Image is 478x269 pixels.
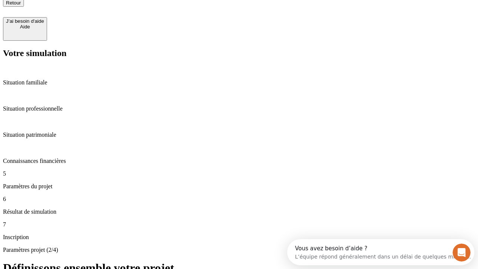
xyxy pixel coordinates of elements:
div: Ouvrir le Messenger Intercom [3,3,206,24]
p: Paramètres du projet [3,183,475,190]
iframe: Intercom live chat discovery launcher [287,239,474,265]
p: 7 [3,221,475,228]
p: 5 [3,170,475,177]
p: Situation familiale [3,79,475,86]
h2: Votre simulation [3,48,475,58]
div: Vous avez besoin d’aide ? [8,6,184,12]
div: J’ai besoin d'aide [6,18,44,24]
p: Connaissances financières [3,158,475,164]
p: Inscription [3,234,475,241]
p: 6 [3,196,475,202]
div: Aide [6,24,44,30]
button: J’ai besoin d'aideAide [3,17,47,41]
div: L’équipe répond généralement dans un délai de quelques minutes. [8,12,184,20]
p: Situation professionnelle [3,105,475,112]
iframe: Intercom live chat [453,244,471,262]
p: Résultat de simulation [3,208,475,215]
p: Paramètres projet (2/4) [3,247,475,253]
p: Situation patrimoniale [3,132,475,138]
